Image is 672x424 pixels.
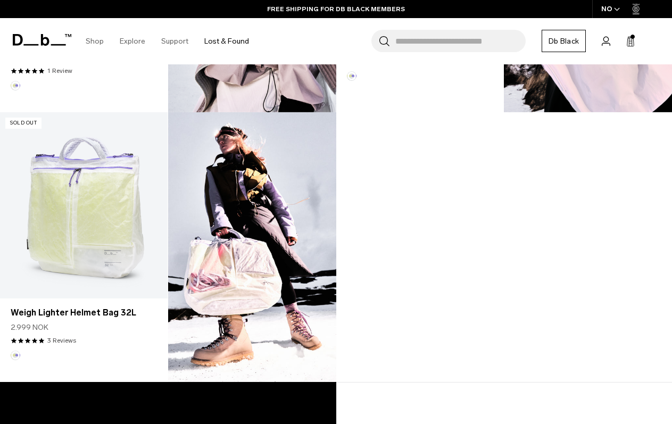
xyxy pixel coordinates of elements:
button: Aurora [11,81,20,90]
a: Explore [120,22,145,60]
a: Support [161,22,188,60]
a: Weigh Lighter Helmet Bag 32L [11,306,157,319]
a: 1 reviews [47,66,72,76]
button: Aurora [11,351,20,360]
img: Content block image [168,112,336,382]
nav: Main Navigation [78,18,257,64]
button: Aurora [347,71,356,81]
a: Lost & Found [204,22,249,60]
a: 3 reviews [47,336,76,345]
a: Db Black [542,30,586,52]
p: Sold Out [5,118,42,129]
a: FREE SHIPPING FOR DB BLACK MEMBERS [267,4,405,14]
span: 2.999 NOK [11,322,48,333]
a: Shop [86,22,104,60]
